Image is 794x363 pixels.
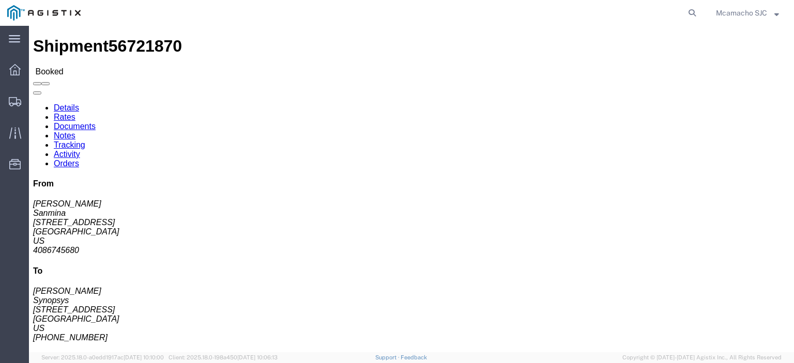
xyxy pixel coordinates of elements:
button: Mcamacho SJC [715,7,780,19]
img: logo [7,5,81,21]
a: Feedback [401,354,427,360]
span: Client: 2025.18.0-198a450 [169,354,278,360]
span: Server: 2025.18.0-a0edd1917ac [41,354,164,360]
span: [DATE] 10:06:13 [237,354,278,360]
iframe: FS Legacy Container [29,26,794,352]
span: [DATE] 10:10:00 [124,354,164,360]
span: Copyright © [DATE]-[DATE] Agistix Inc., All Rights Reserved [622,353,782,362]
span: Mcamacho SJC [716,7,767,19]
a: Support [375,354,401,360]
